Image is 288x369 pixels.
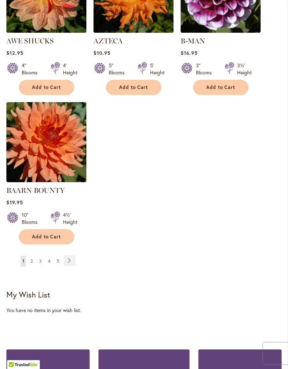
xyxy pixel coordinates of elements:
span: 2 [31,258,33,264]
span: $19.95 [6,199,23,206]
a: B-MAN [181,37,205,45]
span: 1 [22,258,24,264]
a: B-MAN [181,27,261,34]
span: $16.95 [181,49,198,56]
a: 5 [55,256,61,267]
span: Add to Cart [32,84,61,90]
div: 5" Blooms [109,62,129,76]
div: You have no items in your wish list. [6,307,282,314]
img: Baarn Bounty [6,102,86,182]
a: 3 [37,256,43,267]
div: 4' Height [63,62,78,76]
div: 5' Height [150,62,165,76]
div: 4" Blooms [22,62,42,76]
button: Add to Cart [193,80,249,95]
strong: My Wish List [6,289,50,300]
span: $10.95 [94,49,111,56]
div: 3½' Height [237,62,252,76]
a: AWE SHUCKS [6,27,86,34]
div: 10" Blooms [22,211,42,226]
a: AWE SHUCKS [6,37,54,45]
a: AZTECA [94,37,123,45]
a: BAARN BOUNTY [6,186,65,195]
span: Add to Cart [206,84,235,90]
span: Add to Cart [119,84,148,90]
span: 3 [39,258,42,264]
div: 4½' Height [63,211,78,226]
div: 3" Blooms [196,62,216,76]
a: AZTECA [94,27,174,34]
a: Baarn Bounty [6,177,86,184]
a: 4 [46,256,52,267]
button: Add to Cart [19,80,74,95]
button: Add to Cart [19,229,74,244]
span: 5 [57,258,59,264]
iframe: Launch Accessibility Center [5,344,25,364]
span: Add to Cart [32,234,61,240]
span: 4 [48,258,50,264]
a: 2 [29,256,34,267]
button: Add to Cart [106,80,161,95]
span: $12.95 [6,49,23,56]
